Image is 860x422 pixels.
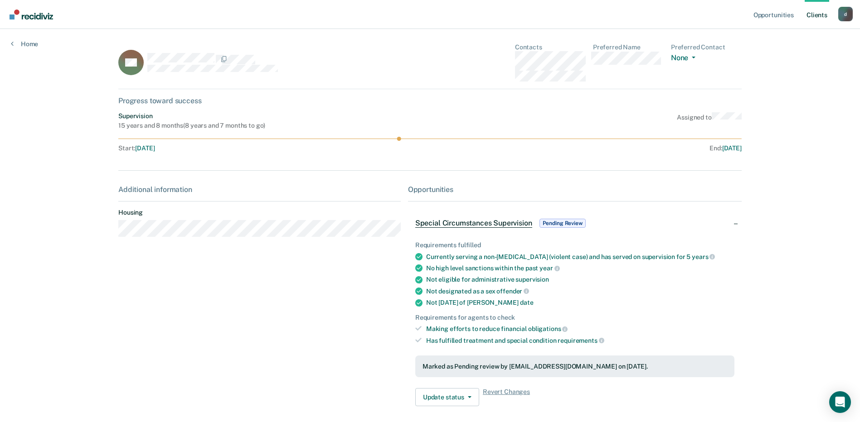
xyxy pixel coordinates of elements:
div: End : [434,144,742,152]
span: date [520,299,533,306]
div: Assigned to [677,112,742,129]
div: Start : [118,144,430,152]
img: Recidiviz [10,10,53,19]
div: Not designated as a sex [426,287,734,295]
div: Marked as Pending review by [EMAIL_ADDRESS][DOMAIN_NAME] on [DATE]. [423,363,727,370]
dt: Housing [118,209,401,216]
span: year [539,264,559,272]
span: years [692,253,715,260]
div: 15 years and 8 months ( 8 years and 7 months to go ) [118,122,265,129]
span: [DATE] [135,144,155,152]
span: offender [496,288,529,295]
dt: Preferred Contact [671,43,742,51]
div: Not [DATE] of [PERSON_NAME] [426,299,734,307]
a: Home [11,40,38,48]
span: Pending Review [539,219,586,228]
span: Revert Changes [483,388,530,406]
button: Update status [415,388,479,406]
div: Open Intercom Messenger [829,391,851,413]
dt: Preferred Name [593,43,664,51]
div: No high level sanctions within the past [426,264,734,272]
div: Supervision [118,112,265,120]
div: Not eligible for administrative [426,276,734,283]
div: Special Circumstances SupervisionPending Review [408,209,742,238]
div: Requirements fulfilled [415,241,734,249]
div: Currently serving a non-[MEDICAL_DATA] (violent case) and has served on supervision for 5 [426,253,734,261]
span: obligations [528,325,568,332]
div: Progress toward success [118,96,742,105]
div: Opportunities [408,185,742,194]
span: supervision [515,276,549,283]
button: None [671,53,699,64]
div: d [838,7,853,21]
span: Special Circumstances Supervision [415,219,532,228]
div: Requirements for agents to check [415,314,734,321]
div: Making efforts to reduce financial [426,325,734,333]
div: Additional information [118,185,401,194]
button: Profile dropdown button [838,7,853,21]
span: requirements [558,337,604,344]
span: [DATE] [722,144,742,152]
dt: Contacts [515,43,586,51]
div: Has fulfilled treatment and special condition [426,336,734,345]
